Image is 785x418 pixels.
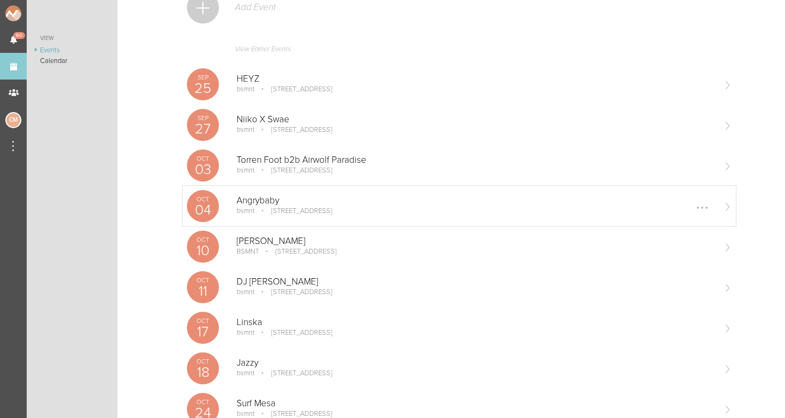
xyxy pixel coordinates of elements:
[261,247,336,256] p: [STREET_ADDRESS]
[187,196,219,202] p: Oct
[27,45,117,56] a: Events
[237,155,715,165] p: Torren Foot b2b Airwolf Paradise
[234,2,276,13] p: Add Event
[237,247,259,256] p: BSMNT
[187,162,219,177] p: 03
[187,325,219,339] p: 17
[237,328,255,337] p: bsmnt
[187,318,219,324] p: Oct
[187,365,219,380] p: 18
[237,166,255,175] p: bsmnt
[256,207,332,215] p: [STREET_ADDRESS]
[187,284,219,298] p: 11
[256,288,332,296] p: [STREET_ADDRESS]
[187,40,732,64] a: View Earlier Events
[187,358,219,365] p: Oct
[256,166,332,175] p: [STREET_ADDRESS]
[13,32,25,39] span: 60
[187,277,219,283] p: Oct
[237,358,715,368] p: Jazzy
[237,85,255,93] p: bsmnt
[27,56,117,66] a: Calendar
[187,243,219,258] p: 10
[187,203,219,217] p: 04
[187,122,219,136] p: 27
[187,74,219,81] p: Sep
[5,112,21,128] div: Charlie McGinley
[237,369,255,377] p: bsmnt
[237,207,255,215] p: bsmnt
[187,399,219,405] p: Oct
[237,317,715,328] p: Linska
[237,277,715,287] p: DJ [PERSON_NAME]
[237,409,255,418] p: bsmnt
[187,236,219,243] p: Oct
[237,74,715,84] p: HEYZ
[237,195,715,206] p: Angrybaby
[237,236,715,247] p: [PERSON_NAME]
[187,155,219,162] p: Oct
[27,32,117,45] a: View
[237,398,715,409] p: Surf Mesa
[256,369,332,377] p: [STREET_ADDRESS]
[256,328,332,337] p: [STREET_ADDRESS]
[256,125,332,134] p: [STREET_ADDRESS]
[5,5,66,21] img: NOMAD
[237,288,255,296] p: bsmnt
[256,409,332,418] p: [STREET_ADDRESS]
[256,85,332,93] p: [STREET_ADDRESS]
[187,81,219,96] p: 25
[237,125,255,134] p: bsmnt
[187,115,219,121] p: Sep
[237,114,715,125] p: Niiko X Swae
